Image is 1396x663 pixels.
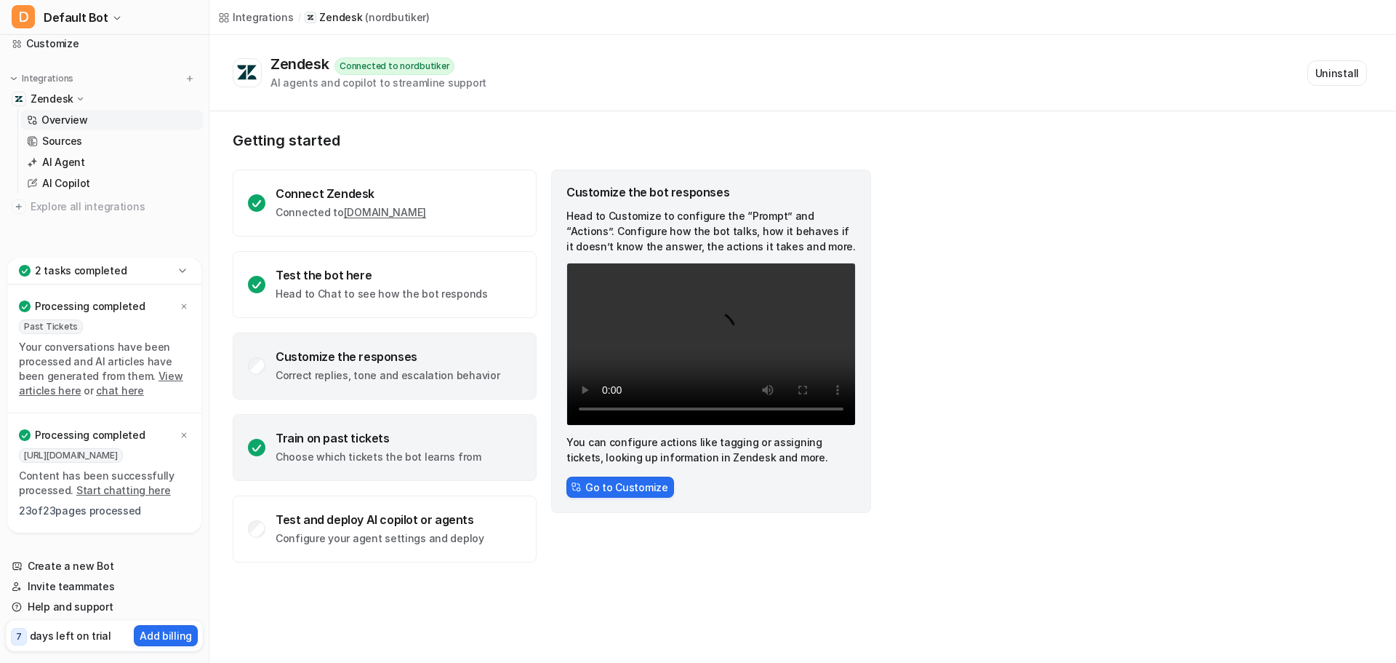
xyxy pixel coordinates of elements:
[22,73,73,84] p: Integrations
[344,206,426,218] a: [DOMAIN_NAME]
[35,299,145,314] p: Processing completed
[218,9,294,25] a: Integrations
[270,55,334,73] div: Zendesk
[276,349,500,364] div: Customize the responses
[1307,60,1367,86] button: Uninstall
[276,431,481,445] div: Train on past tickets
[566,208,856,254] p: Head to Customize to configure the “Prompt” and “Actions”. Configure how the bot talks, how it be...
[365,10,429,25] p: ( nordbutiker )
[42,134,82,148] p: Sources
[35,428,145,442] p: Processing completed
[96,384,143,397] a: chat here
[42,155,85,170] p: AI Agent
[298,11,301,24] span: /
[21,152,203,172] a: AI Agent
[571,482,581,492] img: CstomizeIcon
[21,173,203,194] a: AI Copilot
[334,57,454,75] div: Connected to nordbutiker
[233,132,872,149] p: Getting started
[140,628,192,643] p: Add billing
[76,484,171,496] a: Start chatting here
[19,448,123,463] span: [URL][DOMAIN_NAME]
[31,195,197,218] span: Explore all integrations
[319,10,362,25] p: Zendesk
[42,176,90,191] p: AI Copilot
[276,287,488,301] p: Head to Chat to see how the bot responds
[6,196,203,217] a: Explore all integrations
[21,131,203,151] a: Sources
[305,10,429,25] a: Zendesk(nordbutiker)
[6,33,203,54] a: Customize
[566,477,674,498] button: Go to Customize
[276,205,426,220] p: Connected to
[16,630,22,643] p: 7
[276,450,481,464] p: Choose which tickets the bot learns from
[276,368,500,383] p: Correct replies, tone and escalation behavior
[19,319,83,334] span: Past Tickets
[236,64,258,82] img: Zendesk logo
[6,576,203,597] a: Invite teammates
[270,75,486,90] div: AI agents and copilot to streamline support
[35,263,127,278] p: 2 tasks completed
[21,110,203,130] a: Overview
[6,597,203,617] a: Help and support
[31,92,73,106] p: Zendesk
[6,556,203,576] a: Create a new Bot
[6,71,78,86] button: Integrations
[12,199,26,214] img: explore all integrations
[233,9,294,25] div: Integrations
[566,434,856,465] p: You can configure actions like tagging or assigning tickets, looking up information in Zendesk an...
[566,263,856,426] video: Your browser does not support the video tag.
[15,95,23,103] img: Zendesk
[44,7,108,28] span: Default Bot
[19,469,190,498] p: Content has been successfully processed.
[41,113,88,127] p: Overview
[19,504,190,518] p: 23 of 23 pages processed
[276,186,426,201] div: Connect Zendesk
[276,512,484,527] div: Test and deploy AI copilot or agents
[9,74,19,84] img: expand menu
[276,531,484,546] p: Configure your agent settings and deploy
[30,628,111,643] p: days left on trial
[12,5,35,28] span: D
[19,370,183,397] a: View articles here
[566,185,856,199] div: Customize the bot responses
[19,340,190,398] p: Your conversations have been processed and AI articles have been generated from them. or
[134,625,198,646] button: Add billing
[185,74,195,84] img: menu_add.svg
[276,268,488,282] div: Test the bot here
